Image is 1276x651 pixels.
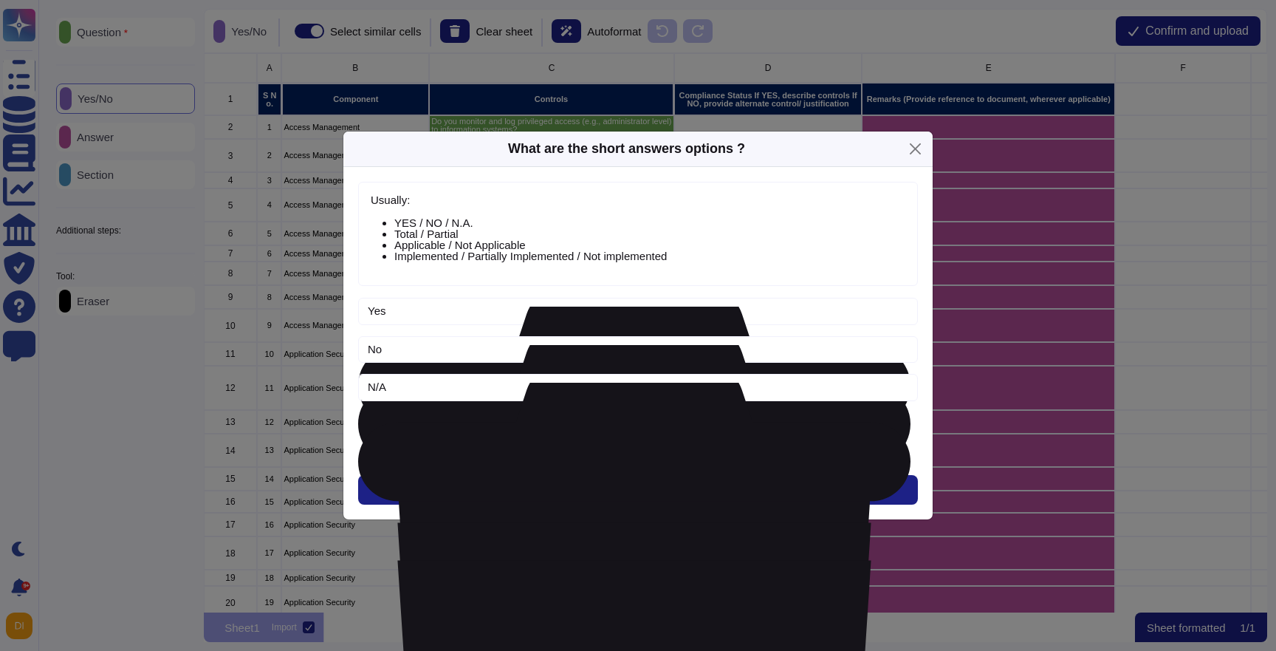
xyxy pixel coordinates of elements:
[394,250,905,262] li: Implemented / Partially Implemented / Not implemented
[358,336,918,364] input: Option 2
[358,374,918,401] input: Option 3
[394,228,905,239] li: Total / Partial
[508,139,745,159] div: What are the short answers options ?
[371,194,905,205] p: Usually:
[358,298,918,325] input: Option 1
[394,239,905,250] li: Applicable / Not Applicable
[394,217,905,228] li: YES / NO / N.A.
[904,137,927,160] button: Close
